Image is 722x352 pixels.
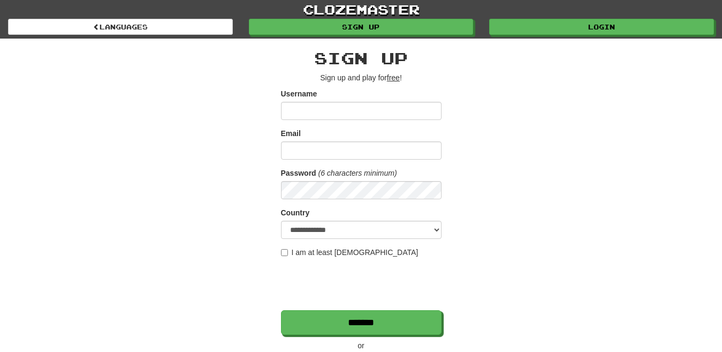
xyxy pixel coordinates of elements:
[318,169,397,177] em: (6 characters minimum)
[281,263,444,305] iframe: reCAPTCHA
[387,73,400,82] u: free
[281,168,316,178] label: Password
[281,88,317,99] label: Username
[281,247,419,258] label: I am at least [DEMOGRAPHIC_DATA]
[249,19,474,35] a: Sign up
[281,49,442,67] h2: Sign up
[281,249,288,256] input: I am at least [DEMOGRAPHIC_DATA]
[489,19,714,35] a: Login
[281,340,442,351] p: or
[281,72,442,83] p: Sign up and play for !
[8,19,233,35] a: Languages
[281,128,301,139] label: Email
[281,207,310,218] label: Country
